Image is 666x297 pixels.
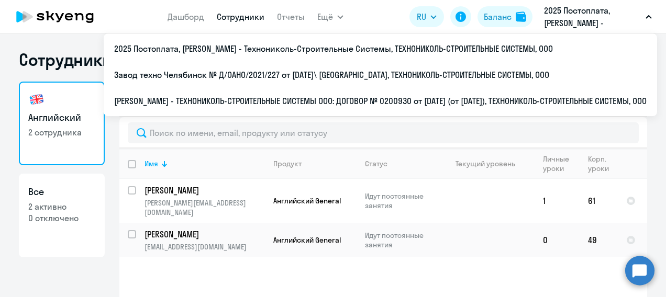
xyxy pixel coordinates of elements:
[317,10,333,23] span: Ещё
[273,159,356,168] div: Продукт
[516,12,526,22] img: balance
[365,159,437,168] div: Статус
[580,223,618,257] td: 49
[273,235,341,245] span: Английский General
[543,154,570,173] div: Личные уроки
[365,231,437,249] p: Идут постоянные занятия
[273,159,302,168] div: Продукт
[28,111,95,124] h3: Английский
[28,127,95,138] p: 2 сотрудника
[535,223,580,257] td: 0
[19,174,105,257] a: Все2 активно0 отключено
[28,201,95,212] p: 2 активно
[145,242,264,252] p: [EMAIL_ADDRESS][DOMAIN_NAME]
[365,159,387,168] div: Статус
[588,154,609,173] div: Корп. уроки
[544,4,641,29] p: 2025 Постоплата, [PERSON_NAME] - Технониколь-Строительные Системы, ТЕХНОНИКОЛЬ-СТРОИТЕЛЬНЫЕ СИСТЕ...
[535,179,580,223] td: 1
[217,12,264,22] a: Сотрудники
[28,212,95,224] p: 0 отключено
[277,12,305,22] a: Отчеты
[145,229,263,240] p: [PERSON_NAME]
[417,10,426,23] span: RU
[104,33,657,116] ul: Ещё
[19,82,105,165] a: Английский2 сотрудника
[365,191,437,210] p: Идут постоянные занятия
[145,229,264,240] a: [PERSON_NAME]
[478,6,532,27] button: Балансbalance
[19,49,112,70] h1: Сотрудники
[28,185,95,199] h3: Все
[145,185,264,196] a: [PERSON_NAME]
[168,12,204,22] a: Дашборд
[145,159,264,168] div: Имя
[543,154,579,173] div: Личные уроки
[580,179,618,223] td: 61
[588,154,617,173] div: Корп. уроки
[273,196,341,205] span: Английский General
[539,4,657,29] button: 2025 Постоплата, [PERSON_NAME] - Технониколь-Строительные Системы, ТЕХНОНИКОЛЬ-СТРОИТЕЛЬНЫЕ СИСТЕ...
[145,198,264,217] p: [PERSON_NAME][EMAIL_ADDRESS][DOMAIN_NAME]
[145,185,263,196] p: [PERSON_NAME]
[446,159,534,168] div: Текущий уровень
[128,122,639,143] input: Поиск по имени, email, продукту или статусу
[317,6,343,27] button: Ещё
[28,91,45,108] img: english
[145,159,158,168] div: Имя
[456,159,515,168] div: Текущий уровень
[409,6,444,27] button: RU
[484,10,512,23] div: Баланс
